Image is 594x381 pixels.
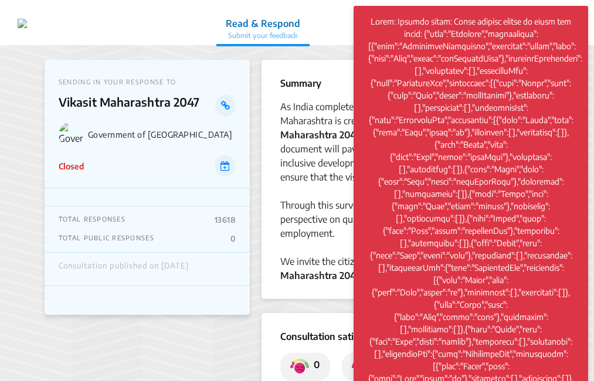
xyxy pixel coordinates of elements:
[59,95,215,116] p: Vikasit Maharashtra 2047
[59,160,84,172] p: Closed
[88,130,236,140] p: Government of [GEOGRAPHIC_DATA]
[226,16,300,30] p: Read & Respond
[280,254,542,283] div: We invite the citizens to participate to shape the vision.
[226,30,300,41] p: Submit your feedback
[280,100,542,184] div: As India completes 100 years of independence, Government of Maharashtra is creating a vision docu...
[18,19,27,28] img: 7907nfqetxyivg6ubhai9kg9bhzr
[59,261,189,277] div: Consultation published on [DATE]
[59,215,125,224] p: TOTAL RESPONSES
[59,78,236,86] p: SENDING IN YOUR RESPONSE TO
[290,358,309,376] img: private_dissatisfied.png
[215,215,236,224] p: 13618
[59,234,154,243] p: TOTAL PUBLIC RESPONSES
[230,234,236,243] p: 0
[280,329,542,343] p: Consultation satisfication
[280,198,542,240] div: Through this survey we are trying to understand people's perspective on quality of life, health, ...
[59,122,83,147] img: Government of Maharashtra logo
[309,358,320,376] p: 0
[280,76,321,90] p: Summary
[352,358,371,376] img: private_somewhat_dissatisfied.png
